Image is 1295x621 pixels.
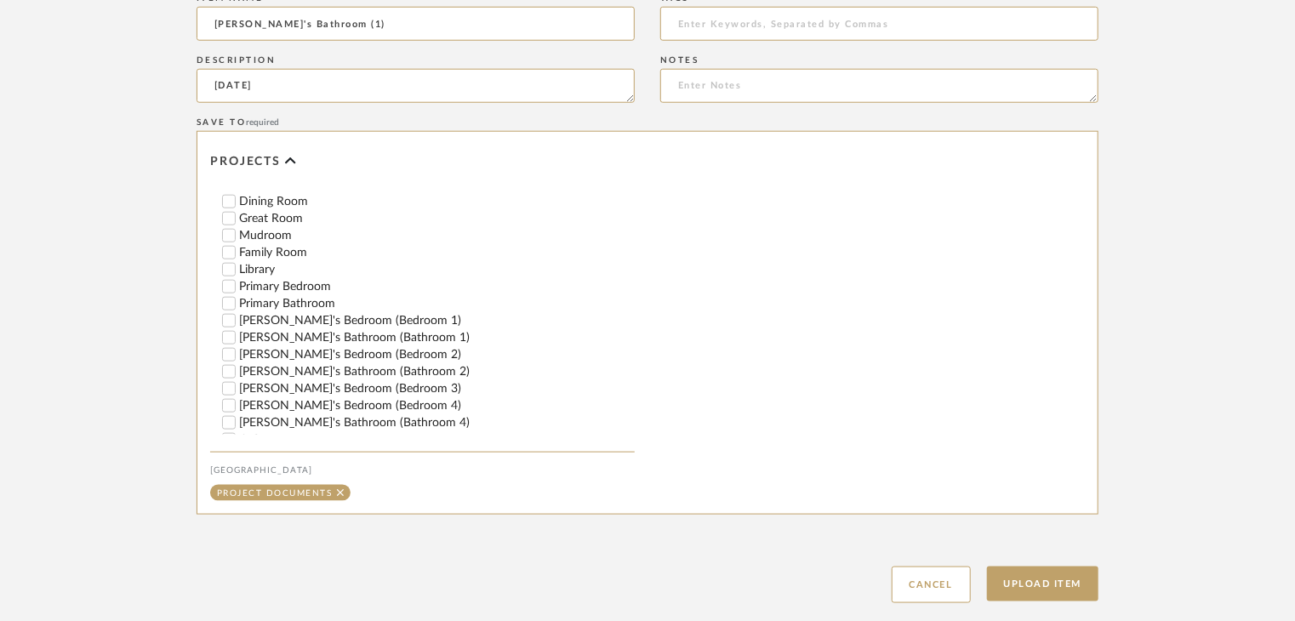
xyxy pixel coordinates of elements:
[660,55,1098,66] div: Notes
[239,264,635,276] label: Library
[239,417,635,429] label: [PERSON_NAME]'s Bathroom (Bathroom 4)
[239,230,635,242] label: Mudroom
[892,567,971,603] button: Cancel
[197,55,635,66] div: Description
[239,247,635,259] label: Family Room
[239,383,635,395] label: [PERSON_NAME]'s Bedroom (Bedroom 3)
[210,155,281,169] span: Projects
[239,315,635,327] label: [PERSON_NAME]'s Bedroom (Bedroom 1)
[239,332,635,344] label: [PERSON_NAME]'s Bathroom (Bathroom 1)
[210,465,635,476] div: [GEOGRAPHIC_DATA]
[239,349,635,361] label: [PERSON_NAME]'s Bedroom (Bedroom 2)
[239,213,635,225] label: Great Room
[247,118,280,127] span: required
[987,567,1099,601] button: Upload Item
[217,489,333,498] div: Project Documents
[239,298,635,310] label: Primary Bathroom
[239,366,635,378] label: [PERSON_NAME]'s Bathroom (Bathroom 2)
[239,196,635,208] label: Dining Room
[239,400,635,412] label: [PERSON_NAME]'s Bedroom (Bedroom 4)
[660,7,1098,41] input: Enter Keywords, Separated by Commas
[239,281,635,293] label: Primary Bedroom
[197,7,635,41] input: Enter Name
[239,434,635,446] label: Office
[197,117,1098,128] div: Save To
